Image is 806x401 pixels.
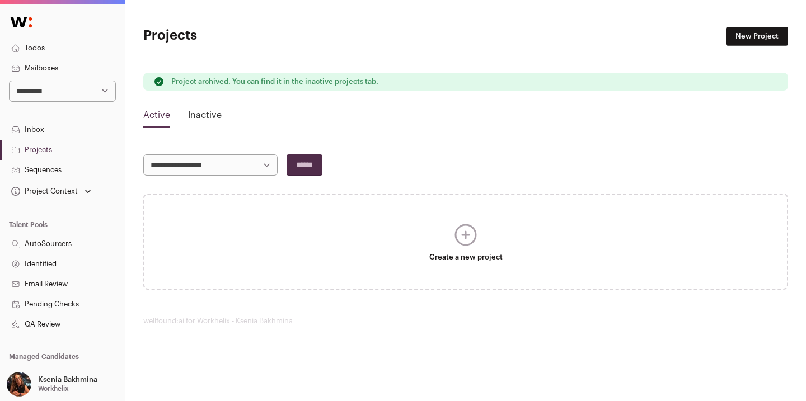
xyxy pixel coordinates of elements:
[9,183,93,199] button: Open dropdown
[171,253,760,262] span: Create a new project
[171,77,378,86] p: Project archived. You can find it in the inactive projects tab.
[4,372,100,397] button: Open dropdown
[9,187,78,196] div: Project Context
[143,317,788,325] footer: wellfound:ai for Workhelix - Ksenia Bakhmina
[38,375,97,384] p: Ksenia Bakhmina
[143,194,788,290] a: Create a new project
[188,108,222,126] a: Inactive
[4,11,38,34] img: Wellfound
[38,384,69,393] p: Workhelix
[143,108,170,126] a: Active
[726,27,788,46] a: New Project
[7,372,31,397] img: 13968079-medium_jpg
[143,27,358,45] h1: Projects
